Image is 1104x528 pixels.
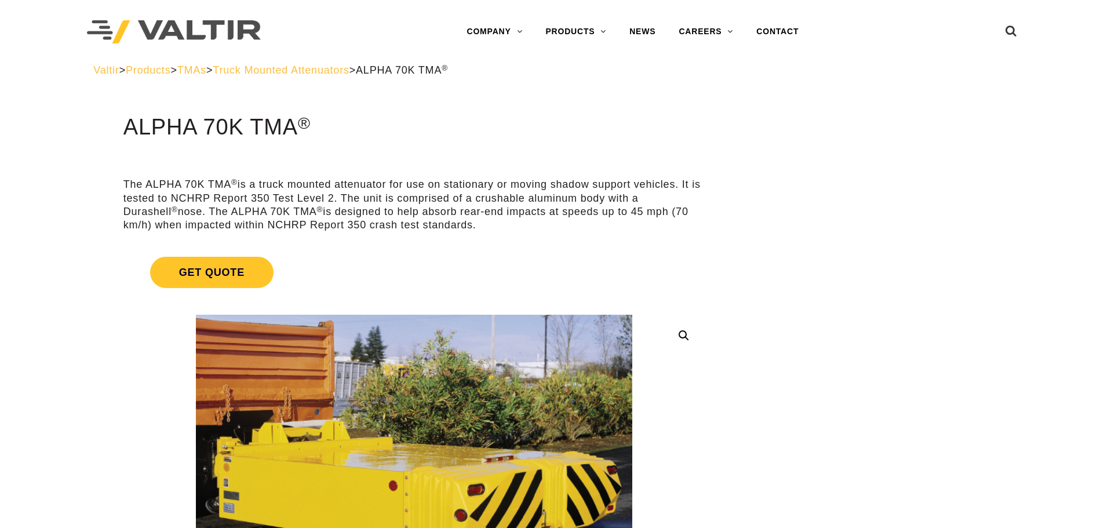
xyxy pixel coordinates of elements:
[87,20,261,44] img: Valtir
[534,20,618,43] a: PRODUCTS
[123,115,705,140] h1: ALPHA 70K TMA
[667,20,745,43] a: CAREERS
[317,205,323,214] sup: ®
[177,64,206,76] a: TMAs
[231,178,238,187] sup: ®
[442,64,448,72] sup: ®
[123,178,705,232] p: The ALPHA 70K TMA is a truck mounted attenuator for use on stationary or moving shadow support ve...
[150,257,274,288] span: Get Quote
[126,64,170,76] a: Products
[172,205,178,214] sup: ®
[745,20,810,43] a: CONTACT
[93,64,119,76] a: Valtir
[93,64,1011,77] div: > > > >
[123,243,705,302] a: Get Quote
[356,64,448,76] span: ALPHA 70K TMA
[618,20,667,43] a: NEWS
[455,20,534,43] a: COMPANY
[298,114,311,132] sup: ®
[213,64,349,76] a: Truck Mounted Attenuators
